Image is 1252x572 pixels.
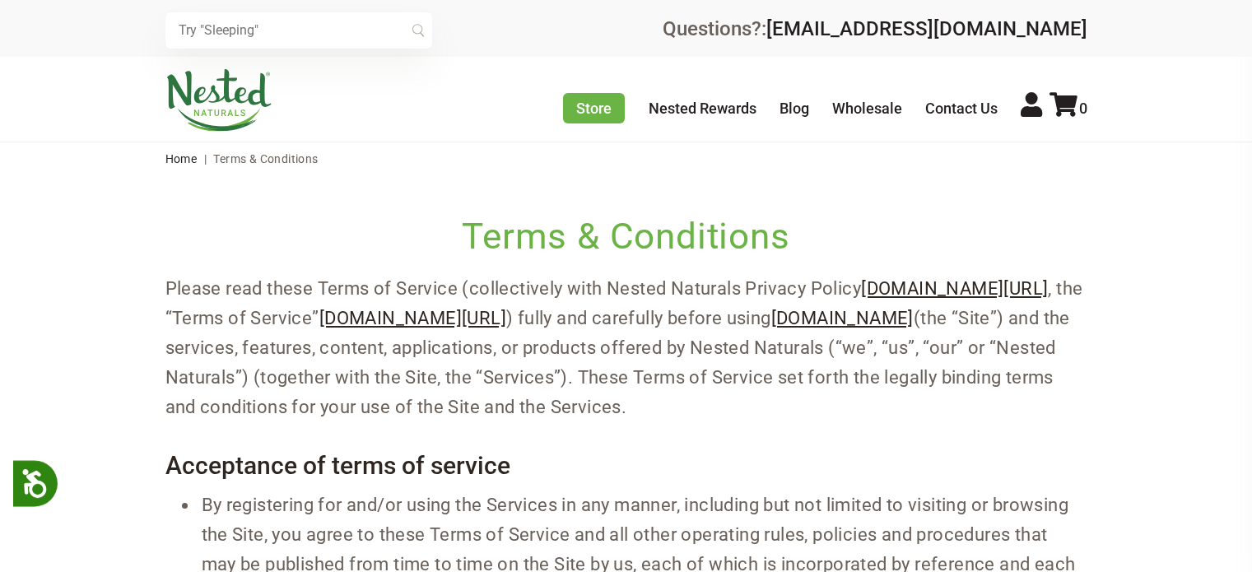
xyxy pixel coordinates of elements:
span: 0 [1079,100,1087,117]
a: [DOMAIN_NAME][URL] [319,308,506,328]
span: Terms & Conditions [213,152,318,165]
input: Try "Sleeping" [165,12,432,49]
a: Contact Us [925,100,998,117]
p: Please read these Terms of Service (collectively with Nested Naturals Privacy Policy , the “Terms... [165,274,1087,422]
a: [DOMAIN_NAME] [771,308,914,328]
h1: Terms & Conditions [165,212,1087,261]
a: Nested Rewards [649,100,756,117]
a: 0 [1050,100,1087,117]
a: [EMAIL_ADDRESS][DOMAIN_NAME] [766,17,1087,40]
img: Nested Naturals [165,69,272,132]
span: | [200,152,211,165]
a: Wholesale [832,100,902,117]
a: [DOMAIN_NAME][URL] [861,278,1048,299]
a: Home [165,152,198,165]
div: Questions?: [663,19,1087,39]
h4: Acceptance of terms of service [165,452,1087,481]
nav: breadcrumbs [165,142,1087,175]
a: Store [563,93,625,123]
a: Blog [780,100,809,117]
